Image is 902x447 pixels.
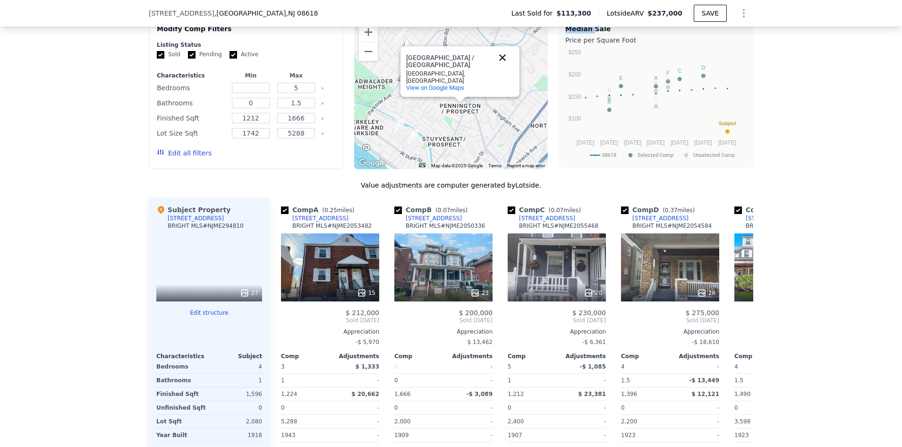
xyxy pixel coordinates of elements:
[281,404,285,411] span: 0
[394,328,493,335] div: Appreciation
[559,401,606,414] div: -
[419,163,425,167] button: Keyboard shortcuts
[508,352,557,360] div: Comp
[607,9,647,18] span: Lotside ARV
[157,51,180,59] label: Sold
[157,41,335,49] div: Listing Status
[468,339,493,345] span: $ 13,462
[394,215,462,222] a: [STREET_ADDRESS]
[621,404,625,411] span: 0
[621,363,625,370] span: 4
[281,374,328,387] div: 1
[346,309,379,317] span: $ 212,000
[734,418,750,425] span: 3,598
[209,352,262,360] div: Subject
[580,363,606,370] span: -$ 1,085
[357,157,388,169] img: Google
[565,47,747,165] svg: A chart.
[632,222,712,230] div: BRIGHT MLS # NJME2054584
[491,46,514,69] button: Close
[275,72,317,79] div: Max
[624,139,642,146] text: [DATE]
[557,352,606,360] div: Adjustments
[621,374,668,387] div: 1.5
[168,222,244,230] div: BRIGHT MLS # NJME294810
[394,391,410,397] span: 1,666
[508,374,555,387] div: 1
[405,89,416,105] div: 827 STUYVESANT AVENUE
[508,391,524,397] span: 1,212
[157,51,164,59] input: Sold
[672,429,719,442] div: -
[168,215,224,222] div: [STREET_ADDRESS]
[359,42,378,61] button: Zoom out
[211,415,262,428] div: 2,080
[230,72,272,79] div: Min
[394,205,471,215] div: Comp B
[157,148,212,158] button: Edit all filters
[621,317,719,324] span: Sold [DATE]
[156,360,207,373] div: Bedrooms
[188,51,196,59] input: Pending
[638,152,673,158] text: Selected Comp
[157,127,226,140] div: Lot Size Sqft
[149,181,753,190] div: Value adjustments are computer generated by Lotside .
[286,9,318,17] span: , NJ 08618
[654,80,658,86] text: H
[621,391,637,397] span: 1,396
[332,374,379,387] div: -
[734,317,833,324] span: Sold [DATE]
[351,391,379,397] span: $ 20,662
[508,205,585,215] div: Comp C
[569,115,581,122] text: $100
[321,86,324,90] button: Clear
[445,374,493,387] div: -
[672,360,719,373] div: -
[565,24,747,34] div: Median Sale
[694,5,727,22] button: SAVE
[701,65,705,70] text: D
[734,352,783,360] div: Comp
[400,77,410,94] div: 25 LAUREL AVENUE
[607,99,611,104] text: B
[356,363,379,370] span: $ 1,333
[188,51,222,59] label: Pending
[324,207,337,214] span: 0.25
[332,415,379,428] div: -
[693,152,735,158] text: Unselected Comp
[459,309,493,317] span: $ 200,000
[659,207,698,214] span: ( miles)
[157,112,226,125] div: Finished Sqft
[408,129,418,145] div: 619 EDGEWOOD AVENUE
[156,401,207,414] div: Unfinished Sqft
[572,309,606,317] span: $ 230,000
[667,76,670,82] text: J
[569,94,581,100] text: $150
[394,352,443,360] div: Comp
[157,96,226,110] div: Bathrooms
[508,215,575,222] a: [STREET_ADDRESS]
[156,374,207,387] div: Bathrooms
[445,360,493,373] div: -
[619,75,622,81] text: E
[156,205,230,215] div: Subject Property
[149,9,214,18] span: [STREET_ADDRESS]
[508,317,606,324] span: Sold [DATE]
[394,374,442,387] div: 0
[692,339,719,345] span: -$ 18,610
[621,418,637,425] span: 2,200
[694,139,712,146] text: [DATE]
[632,215,689,222] div: [STREET_ADDRESS]
[602,152,616,158] text: 08618
[357,157,388,169] a: Open this area in Google Maps (opens a new window)
[156,352,209,360] div: Characteristics
[582,339,606,345] span: -$ 6,361
[281,328,379,335] div: Appreciation
[578,391,606,397] span: $ 23,381
[621,429,668,442] div: 1923
[438,207,451,214] span: 0.07
[394,404,398,411] span: 0
[393,118,404,134] div: 725 EDGEWOOD AVENUE
[697,288,715,298] div: 26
